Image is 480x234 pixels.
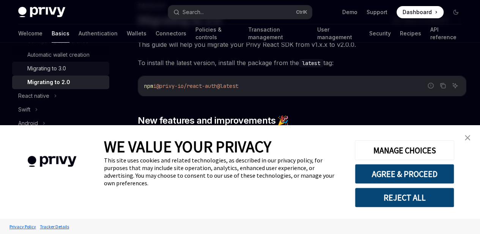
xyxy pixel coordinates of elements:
[18,7,65,18] img: dark logo
[317,24,360,43] a: User management
[355,188,454,207] button: REJECT ALL
[79,24,118,43] a: Authentication
[104,137,271,156] span: WE VALUE YOUR PRIVACY
[138,39,466,50] span: This guide will help you migrate your Privy React SDK from v1.x.x to v2.0.0.
[138,115,288,127] span: New features and improvements 🎉
[127,24,146,43] a: Wallets
[367,8,387,16] a: Support
[465,135,470,140] img: close banner
[156,24,186,43] a: Connectors
[27,50,90,59] div: Automatic wallet creation
[144,83,153,89] span: npm
[38,220,71,233] a: Tracker Details
[450,6,462,18] button: Toggle dark mode
[8,220,38,233] a: Privacy Policy
[355,140,454,160] button: MANAGE CHOICES
[104,156,343,187] div: This site uses cookies and related technologies, as described in our privacy policy, for purposes...
[138,57,466,68] span: To install the latest version, install the package from the tag:
[52,24,69,43] a: Basics
[397,6,444,18] a: Dashboard
[18,91,49,100] div: React native
[426,81,436,91] button: Report incorrect code
[27,78,70,87] div: Migrating to 2.0
[450,81,460,91] button: Ask AI
[18,24,42,43] a: Welcome
[12,48,109,62] a: Automatic wallet creation
[153,83,156,89] span: i
[156,83,238,89] span: @privy-io/react-auth@latest
[369,24,390,43] a: Security
[342,8,357,16] a: Demo
[248,24,308,43] a: Transaction management
[12,62,109,75] a: Migrating to 3.0
[27,64,66,73] div: Migrating to 3.0
[18,119,38,128] div: Android
[18,105,30,114] div: Swift
[460,130,475,145] a: close banner
[438,81,448,91] button: Copy the contents from the code block
[355,164,454,184] button: AGREE & PROCEED
[195,24,239,43] a: Policies & controls
[183,8,204,17] div: Search...
[12,75,109,89] a: Migrating to 2.0
[299,59,323,67] code: latest
[11,145,93,178] img: company logo
[400,24,421,43] a: Recipes
[430,24,462,43] a: API reference
[296,9,307,15] span: Ctrl K
[168,5,312,19] button: Search...CtrlK
[403,8,432,16] span: Dashboard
